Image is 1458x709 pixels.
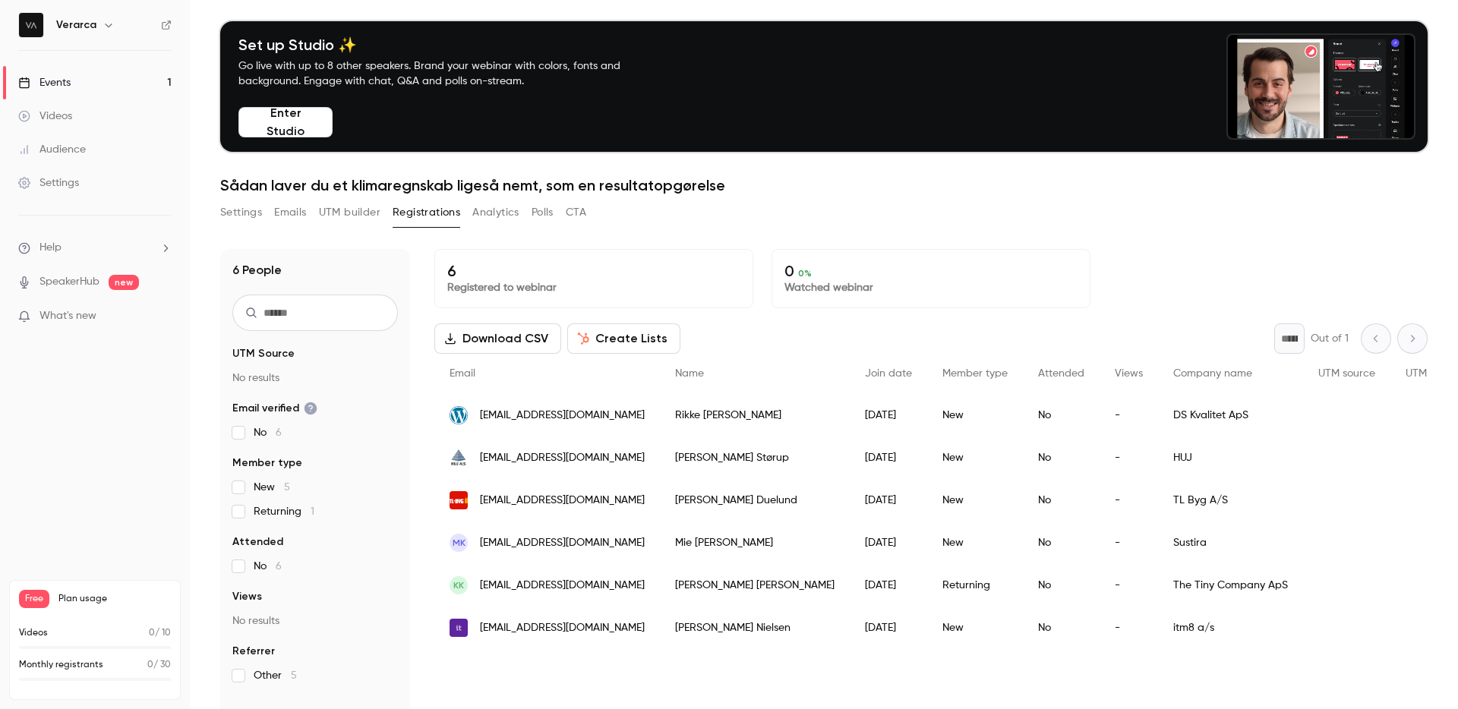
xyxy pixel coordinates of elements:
[254,425,282,440] span: No
[850,436,927,479] div: [DATE]
[19,658,103,672] p: Monthly registrants
[19,13,43,37] img: Verarca
[850,522,927,564] div: [DATE]
[232,370,398,386] p: No results
[39,274,99,290] a: SpeakerHub
[393,200,460,225] button: Registrations
[254,668,297,683] span: Other
[153,310,172,323] iframe: Noticeable Trigger
[238,58,656,89] p: Go live with up to 8 other speakers. Brand your webinar with colors, fonts and background. Engage...
[1100,394,1158,436] div: -
[532,200,554,225] button: Polls
[450,368,475,379] span: Email
[434,323,561,354] button: Download CSV
[19,626,48,640] p: Videos
[850,607,927,649] div: [DATE]
[1023,607,1100,649] div: No
[232,346,398,683] section: facet-groups
[254,504,314,519] span: Returning
[18,175,79,191] div: Settings
[284,482,290,493] span: 5
[660,607,850,649] div: [PERSON_NAME] Nielsen
[291,670,297,681] span: 5
[232,644,275,659] span: Referrer
[453,536,465,550] span: MK
[18,142,86,157] div: Audience
[109,275,139,290] span: new
[1023,436,1100,479] div: No
[1115,368,1143,379] span: Views
[472,200,519,225] button: Analytics
[1158,522,1303,564] div: Sustira
[1311,331,1349,346] p: Out of 1
[220,200,262,225] button: Settings
[1158,394,1303,436] div: DS Kvalitet ApS
[480,408,645,424] span: [EMAIL_ADDRESS][DOMAIN_NAME]
[58,593,171,605] span: Plan usage
[675,368,704,379] span: Name
[1158,607,1303,649] div: itm8 a/s
[927,479,1023,522] div: New
[660,564,850,607] div: [PERSON_NAME] [PERSON_NAME]
[319,200,380,225] button: UTM builder
[232,589,262,604] span: Views
[850,564,927,607] div: [DATE]
[927,564,1023,607] div: Returning
[927,394,1023,436] div: New
[453,578,464,592] span: KK
[18,109,72,124] div: Videos
[660,522,850,564] div: Mie [PERSON_NAME]
[276,427,282,438] span: 6
[232,261,282,279] h1: 6 People
[254,480,290,495] span: New
[147,658,171,672] p: / 30
[1100,607,1158,649] div: -
[220,176,1428,194] h1: Sådan laver du et klimaregnskab ligeså nemt, som en resultatopgørelse
[56,17,96,33] h6: Verarca
[238,36,656,54] h4: Set up Studio ✨
[276,561,282,572] span: 6
[784,262,1078,280] p: 0
[660,436,850,479] div: [PERSON_NAME] Størup
[254,559,282,574] span: No
[1023,479,1100,522] div: No
[660,394,850,436] div: Rikke [PERSON_NAME]
[942,368,1008,379] span: Member type
[232,534,283,550] span: Attended
[447,262,740,280] p: 6
[1023,394,1100,436] div: No
[850,479,927,522] div: [DATE]
[480,578,645,594] span: [EMAIL_ADDRESS][DOMAIN_NAME]
[480,493,645,509] span: [EMAIL_ADDRESS][DOMAIN_NAME]
[480,620,645,636] span: [EMAIL_ADDRESS][DOMAIN_NAME]
[232,455,302,471] span: Member type
[238,107,333,137] button: Enter Studio
[149,626,171,640] p: / 10
[450,406,468,424] img: ds-kvalitet.dk
[1023,564,1100,607] div: No
[927,607,1023,649] div: New
[1100,564,1158,607] div: -
[566,200,586,225] button: CTA
[1173,368,1252,379] span: Company name
[1318,368,1375,379] span: UTM source
[1100,479,1158,522] div: -
[660,479,850,522] div: [PERSON_NAME] Duelund
[1158,564,1303,607] div: The Tiny Company ApS
[19,590,49,608] span: Free
[1100,436,1158,479] div: -
[850,394,927,436] div: [DATE]
[1158,436,1303,479] div: HUJ
[450,491,468,509] img: tlbyg.dk
[1038,368,1084,379] span: Attended
[147,660,153,670] span: 0
[1158,479,1303,522] div: TL Byg A/S
[927,522,1023,564] div: New
[1100,522,1158,564] div: -
[480,535,645,551] span: [EMAIL_ADDRESS][DOMAIN_NAME]
[232,613,398,629] p: No results
[865,368,912,379] span: Join date
[39,240,62,256] span: Help
[18,240,172,256] li: help-dropdown-opener
[311,506,314,517] span: 1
